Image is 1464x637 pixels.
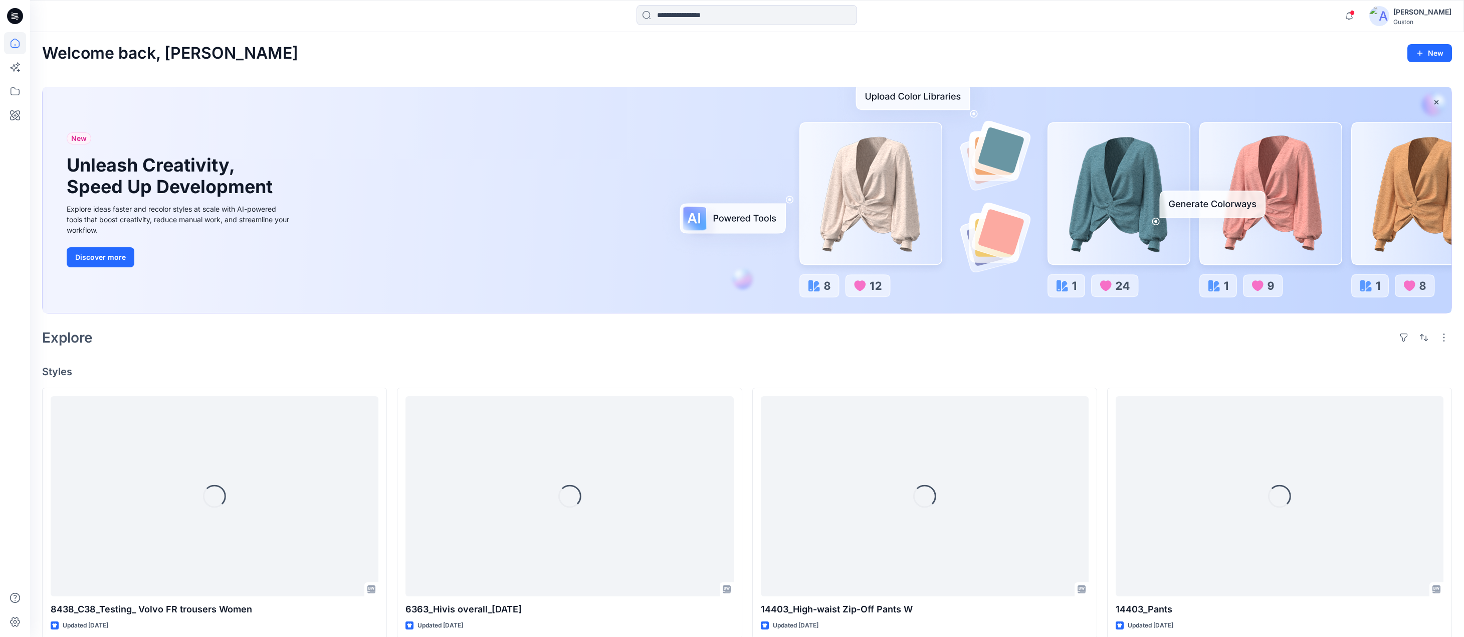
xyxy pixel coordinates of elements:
[42,366,1452,378] h4: Styles
[42,330,93,346] h2: Explore
[761,602,1089,616] p: 14403_High-waist Zip-Off Pants W
[1407,44,1452,62] button: New
[51,602,378,616] p: 8438_C38_Testing_ Volvo FR trousers Women
[67,247,292,267] a: Discover more
[1393,18,1451,26] div: Guston
[1393,6,1451,18] div: [PERSON_NAME]
[67,204,292,235] div: Explore ideas faster and recolor styles at scale with AI-powered tools that boost creativity, red...
[1128,620,1173,631] p: Updated [DATE]
[42,44,298,63] h2: Welcome back, [PERSON_NAME]
[1116,602,1443,616] p: 14403_Pants
[417,620,463,631] p: Updated [DATE]
[773,620,818,631] p: Updated [DATE]
[1369,6,1389,26] img: avatar
[63,620,108,631] p: Updated [DATE]
[67,154,277,198] h1: Unleash Creativity, Speed Up Development
[405,602,733,616] p: 6363_Hivis overall_[DATE]
[67,247,134,267] button: Discover more
[71,132,87,144] span: New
